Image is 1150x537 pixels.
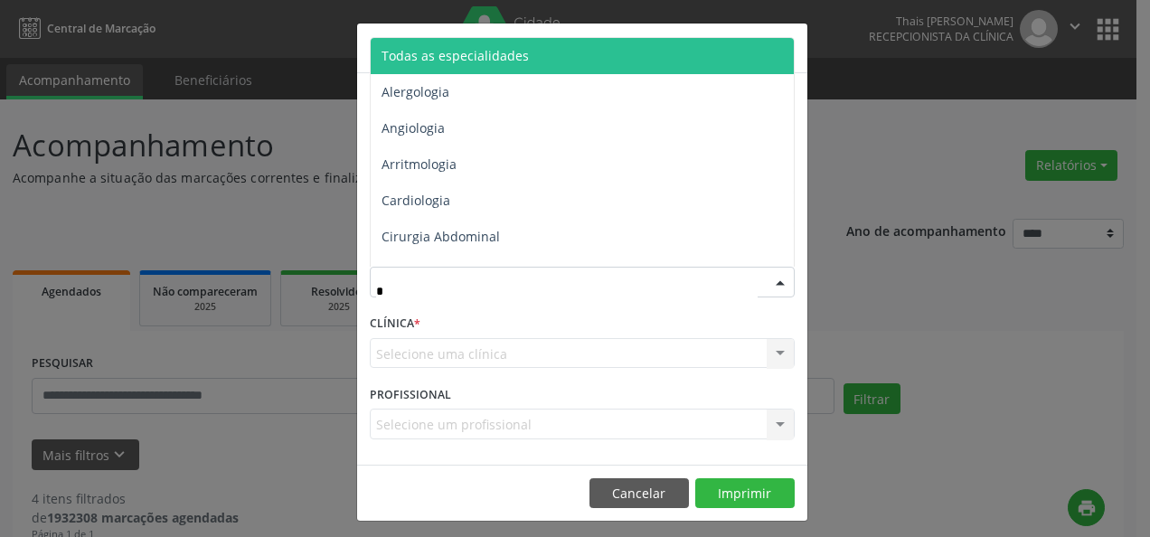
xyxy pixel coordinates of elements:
[382,47,529,64] span: Todas as especialidades
[695,478,795,509] button: Imprimir
[771,24,807,68] button: Close
[382,192,450,209] span: Cardiologia
[382,83,449,100] span: Alergologia
[370,36,577,60] h5: Relatório de agendamentos
[370,381,451,409] label: PROFISSIONAL
[382,228,500,245] span: Cirurgia Abdominal
[382,155,457,173] span: Arritmologia
[382,119,445,137] span: Angiologia
[370,310,420,338] label: CLÍNICA
[589,478,689,509] button: Cancelar
[382,264,541,281] span: Cirurgia Cabeça e Pescoço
